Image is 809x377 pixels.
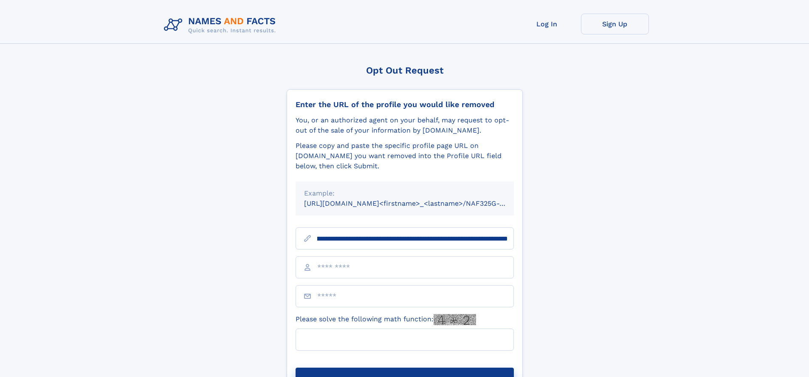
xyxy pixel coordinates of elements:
[161,14,283,37] img: Logo Names and Facts
[581,14,649,34] a: Sign Up
[287,65,523,76] div: Opt Out Request
[296,100,514,109] div: Enter the URL of the profile you would like removed
[304,188,505,198] div: Example:
[296,314,476,325] label: Please solve the following math function:
[296,141,514,171] div: Please copy and paste the specific profile page URL on [DOMAIN_NAME] you want removed into the Pr...
[513,14,581,34] a: Log In
[304,199,530,207] small: [URL][DOMAIN_NAME]<firstname>_<lastname>/NAF325G-xxxxxxxx
[296,115,514,136] div: You, or an authorized agent on your behalf, may request to opt-out of the sale of your informatio...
